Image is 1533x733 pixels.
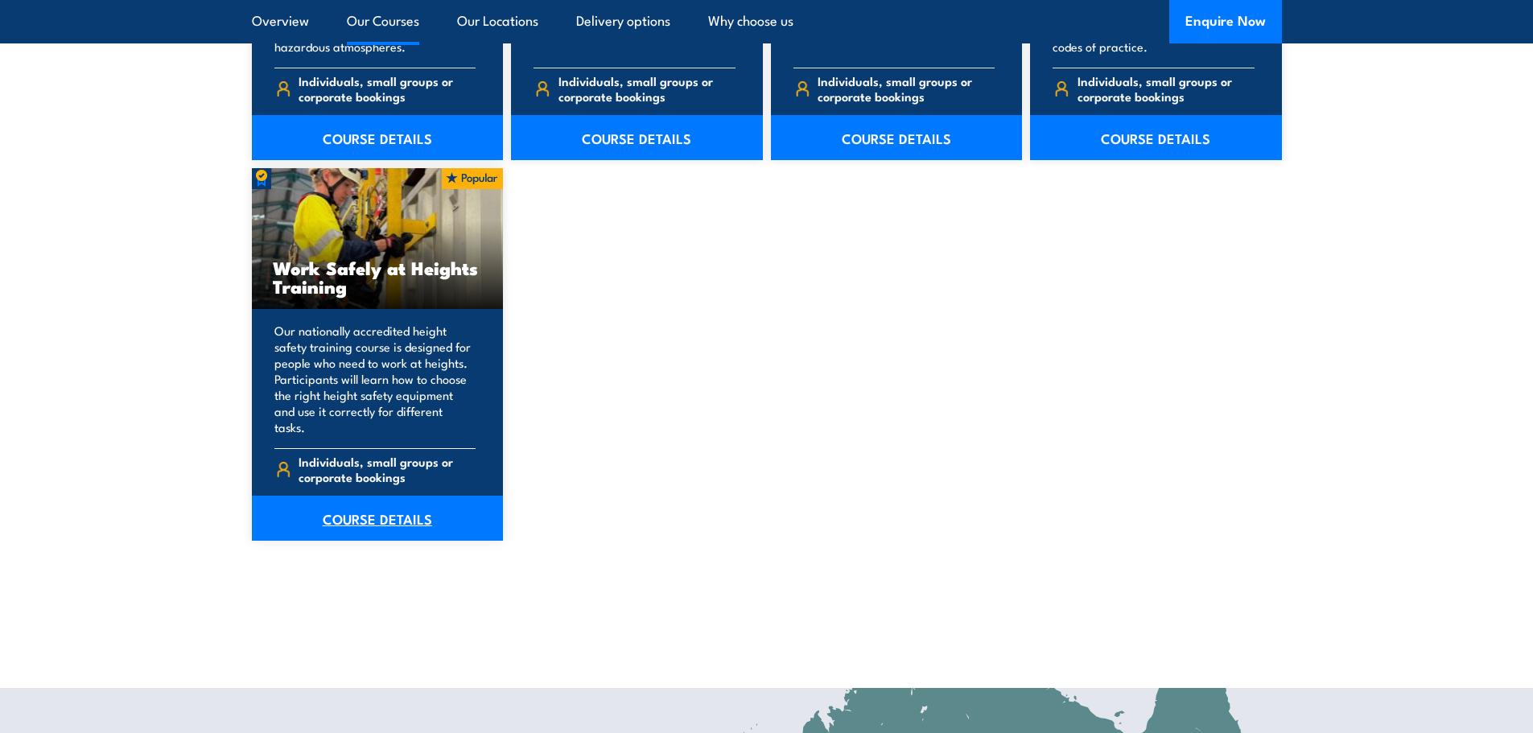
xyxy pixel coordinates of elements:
span: Individuals, small groups or corporate bookings [1078,73,1255,104]
span: Individuals, small groups or corporate bookings [299,454,476,484]
h3: Work Safely at Heights Training [273,258,483,295]
span: Individuals, small groups or corporate bookings [558,73,736,104]
p: Our nationally accredited height safety training course is designed for people who need to work a... [274,323,476,435]
span: Individuals, small groups or corporate bookings [818,73,995,104]
a: COURSE DETAILS [1030,115,1282,160]
a: COURSE DETAILS [771,115,1023,160]
a: COURSE DETAILS [511,115,763,160]
a: COURSE DETAILS [252,115,504,160]
a: COURSE DETAILS [252,496,504,541]
span: Individuals, small groups or corporate bookings [299,73,476,104]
